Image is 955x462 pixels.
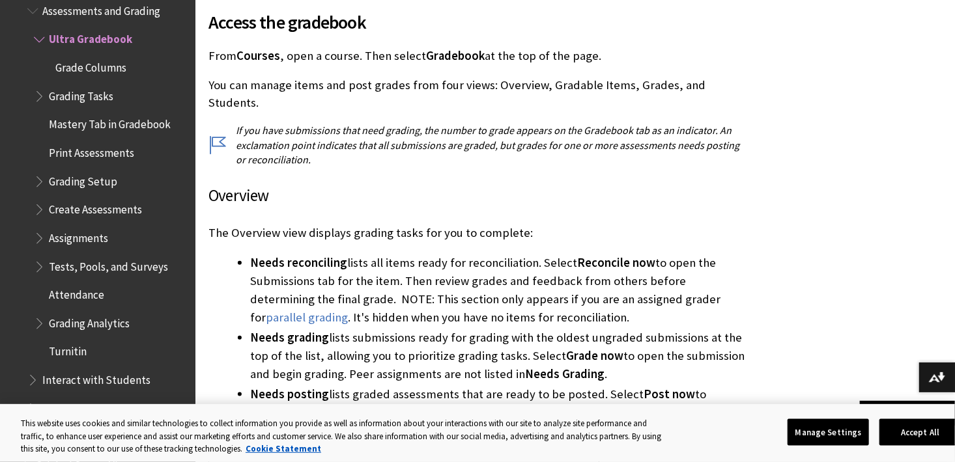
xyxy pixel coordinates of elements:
span: Reconcile now [577,255,655,270]
span: Courses [236,48,280,63]
button: Manage Settings [788,418,869,446]
span: Mastery Tab in Gradebook [49,114,171,131]
span: Assignments [49,227,108,245]
li: lists all items ready for reconciliation. Select to open the Submissions tab for the item. Then r... [250,254,749,327]
span: Tests, Pools, and Surveys [49,256,168,273]
a: More information about your privacy, opens in a new tab [246,443,321,454]
span: Grade now [566,348,623,363]
span: Post now [644,387,695,401]
p: From , open a course. Then select at the top of the page. [208,48,749,64]
span: Interact with Students [42,369,150,387]
span: Grade Columns [55,57,126,74]
li: lists submissions ready for grading with the oldest ungraded submissions at the top of the list, ... [250,329,749,383]
span: Ultra Gradebook [49,29,132,46]
span: Needs Grading [525,366,605,381]
span: Grading Analytics [49,312,130,330]
span: Attendance [49,284,104,301]
span: Grading Tasks [49,85,113,103]
span: Analytics [42,398,85,415]
span: Turnitin [49,341,87,359]
h3: Overview [208,183,749,208]
span: Gradebook [426,48,485,63]
span: Needs posting [250,387,329,401]
span: Print Assessments [49,142,134,159]
span: Create Assessments [49,198,142,216]
a: Back to top [860,401,955,425]
span: Grading Setup [49,170,117,188]
p: You can manage items and post grades from four views: Overview, Gradable Items, Grades, and Stude... [208,77,749,111]
li: lists graded assessments that are ready to be posted. Select to immediately post the graded asses... [250,385,749,422]
span: Access the gradebook [208,8,749,36]
a: parallel grading [266,310,348,325]
span: Needs grading [250,330,329,345]
p: If you have submissions that need grading, the number to grade appears on the Gradebook tab as an... [208,123,749,167]
div: This website uses cookies and similar technologies to collect information you provide as well as ... [21,417,668,455]
span: Needs reconciling [250,255,347,270]
p: The Overview view displays grading tasks for you to complete: [208,224,749,241]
